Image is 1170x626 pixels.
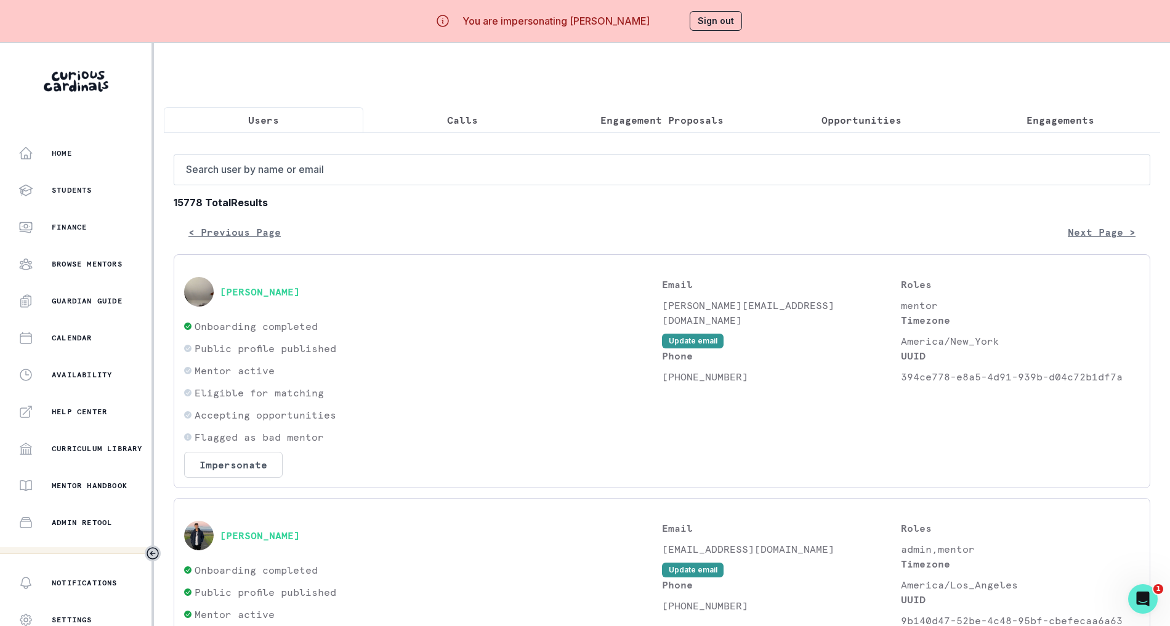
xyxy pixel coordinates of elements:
[52,148,72,158] p: Home
[1153,584,1163,594] span: 1
[901,298,1140,313] p: mentor
[52,481,127,491] p: Mentor Handbook
[195,363,275,378] p: Mentor active
[52,222,87,232] p: Finance
[901,369,1140,384] p: 394ce778-e8a5-4d91-939b-d04c72b1df7a
[220,529,300,542] button: [PERSON_NAME]
[901,521,1140,536] p: Roles
[52,444,143,454] p: Curriculum Library
[690,11,742,31] button: Sign out
[662,334,724,348] button: Update email
[52,185,92,195] p: Students
[662,521,901,536] p: Email
[174,195,1150,210] b: 15778 Total Results
[52,518,112,528] p: Admin Retool
[1053,220,1150,244] button: Next Page >
[52,259,123,269] p: Browse Mentors
[901,556,1140,571] p: Timezone
[52,296,123,306] p: Guardian Guide
[145,545,161,561] button: Toggle sidebar
[174,220,296,244] button: < Previous Page
[901,577,1140,592] p: America/Los_Angeles
[462,14,650,28] p: You are impersonating [PERSON_NAME]
[901,313,1140,327] p: Timezone
[662,577,901,592] p: Phone
[52,333,92,343] p: Calendar
[195,407,336,422] p: Accepting opportunities
[662,598,901,613] p: [PHONE_NUMBER]
[195,585,336,600] p: Public profile published
[901,542,1140,556] p: admin,mentor
[184,452,283,478] button: Impersonate
[1027,113,1094,127] p: Engagements
[220,286,300,298] button: [PERSON_NAME]
[52,370,112,380] p: Availability
[901,348,1140,363] p: UUID
[662,348,901,363] p: Phone
[1128,584,1158,614] iframe: Intercom live chat
[52,407,107,417] p: Help Center
[901,592,1140,607] p: UUID
[901,277,1140,292] p: Roles
[662,277,901,292] p: Email
[662,369,901,384] p: [PHONE_NUMBER]
[52,578,118,588] p: Notifications
[195,430,324,444] p: Flagged as bad mentor
[821,113,902,127] p: Opportunities
[44,71,108,92] img: Curious Cardinals Logo
[195,563,318,577] p: Onboarding completed
[248,113,279,127] p: Users
[662,298,901,327] p: [PERSON_NAME][EMAIL_ADDRESS][DOMAIN_NAME]
[195,341,336,356] p: Public profile published
[662,542,901,556] p: [EMAIL_ADDRESS][DOMAIN_NAME]
[662,563,724,577] button: Update email
[195,319,318,334] p: Onboarding completed
[447,113,478,127] p: Calls
[195,385,324,400] p: Eligible for matching
[52,615,92,625] p: Settings
[195,607,275,622] p: Mentor active
[600,113,724,127] p: Engagement Proposals
[901,334,1140,348] p: America/New_York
